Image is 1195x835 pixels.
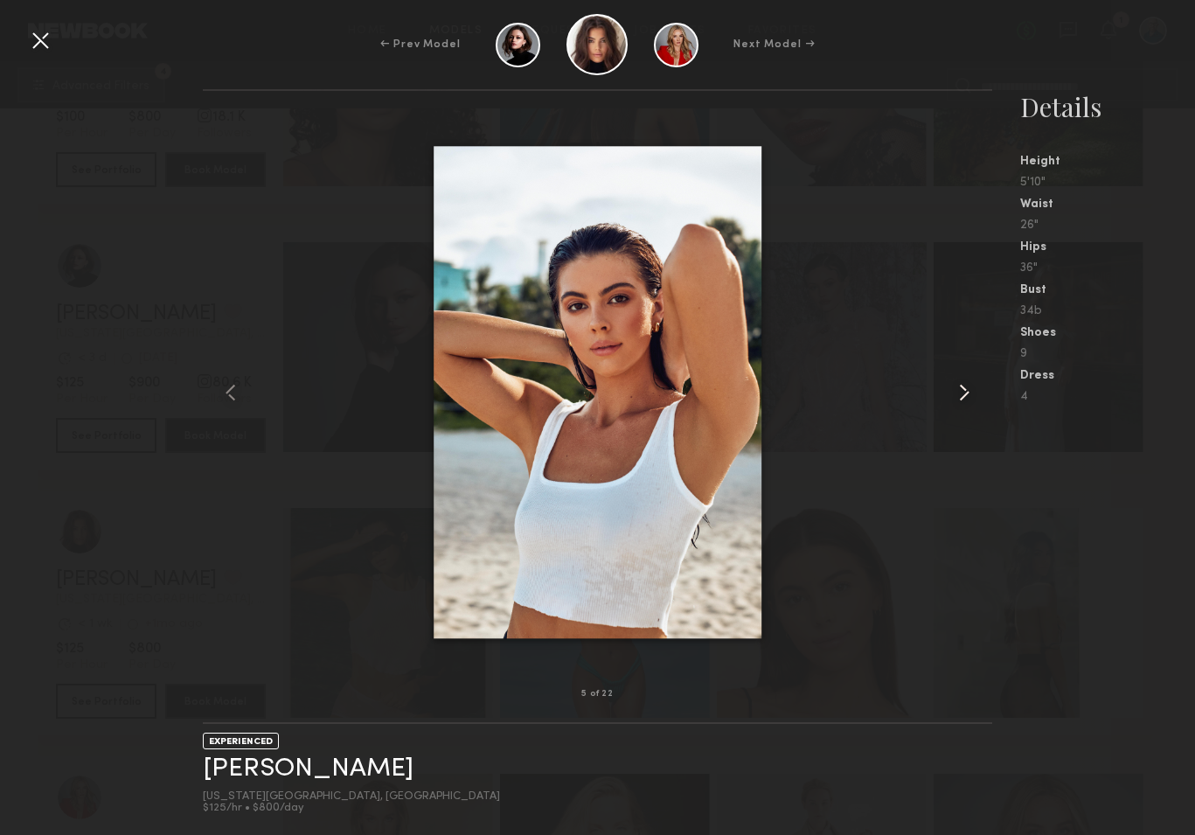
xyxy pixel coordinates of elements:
div: EXPERIENCED [203,733,279,749]
div: $125/hr • $800/day [203,803,500,814]
div: ← Prev Model [380,37,461,52]
div: Bust [1020,284,1195,296]
div: Waist [1020,198,1195,211]
div: Details [1020,89,1195,124]
div: 4 [1020,391,1195,403]
div: Hips [1020,241,1195,254]
div: 34b [1020,305,1195,317]
div: 9 [1020,348,1195,360]
div: Dress [1020,370,1195,382]
a: [PERSON_NAME] [203,755,413,783]
div: 5 of 22 [581,690,614,699]
div: 36" [1020,262,1195,275]
div: Shoes [1020,327,1195,339]
div: 5'10" [1020,177,1195,189]
div: 26" [1020,219,1195,232]
div: Height [1020,156,1195,168]
div: [US_STATE][GEOGRAPHIC_DATA], [GEOGRAPHIC_DATA] [203,791,500,803]
div: Next Model → [733,37,815,52]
